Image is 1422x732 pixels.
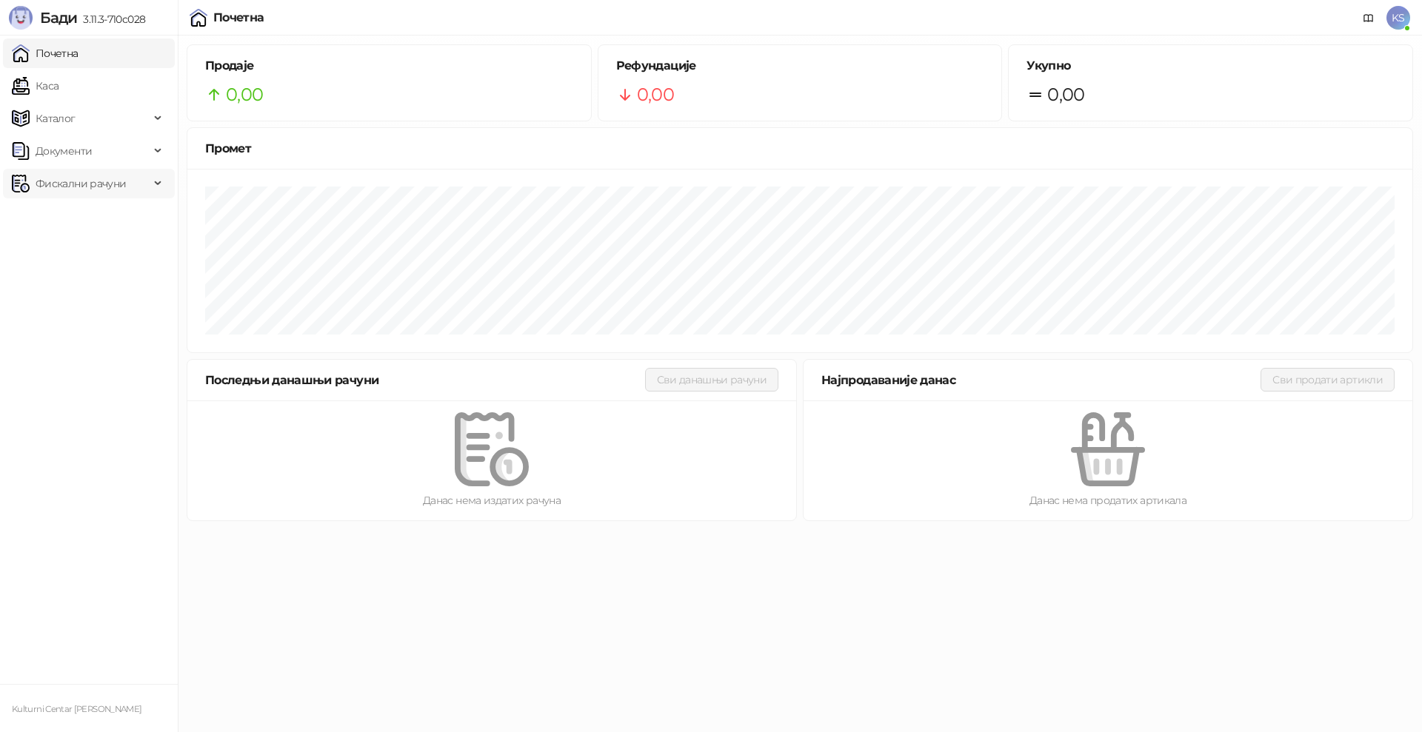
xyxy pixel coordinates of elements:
[36,169,126,198] span: Фискални рачуни
[205,139,1395,158] div: Промет
[211,492,772,508] div: Данас нема издатих рачуна
[12,704,141,714] small: Kulturni Centar [PERSON_NAME]
[213,12,264,24] div: Почетна
[205,371,645,389] div: Последњи данашњи рачуни
[36,136,92,166] span: Документи
[36,104,76,133] span: Каталог
[1047,81,1084,109] span: 0,00
[821,371,1261,389] div: Најпродаваније данас
[1386,6,1410,30] span: KS
[40,9,77,27] span: Бади
[827,492,1389,508] div: Данас нема продатих артикала
[12,38,79,68] a: Почетна
[9,6,33,30] img: Logo
[77,13,145,26] span: 3.11.3-710c028
[1027,57,1395,75] h5: Укупно
[12,71,59,101] a: Каса
[645,368,778,392] button: Сви данашњи рачуни
[1357,6,1381,30] a: Документација
[1261,368,1395,392] button: Сви продати артикли
[226,81,263,109] span: 0,00
[637,81,674,109] span: 0,00
[205,57,573,75] h5: Продаје
[616,57,984,75] h5: Рефундације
